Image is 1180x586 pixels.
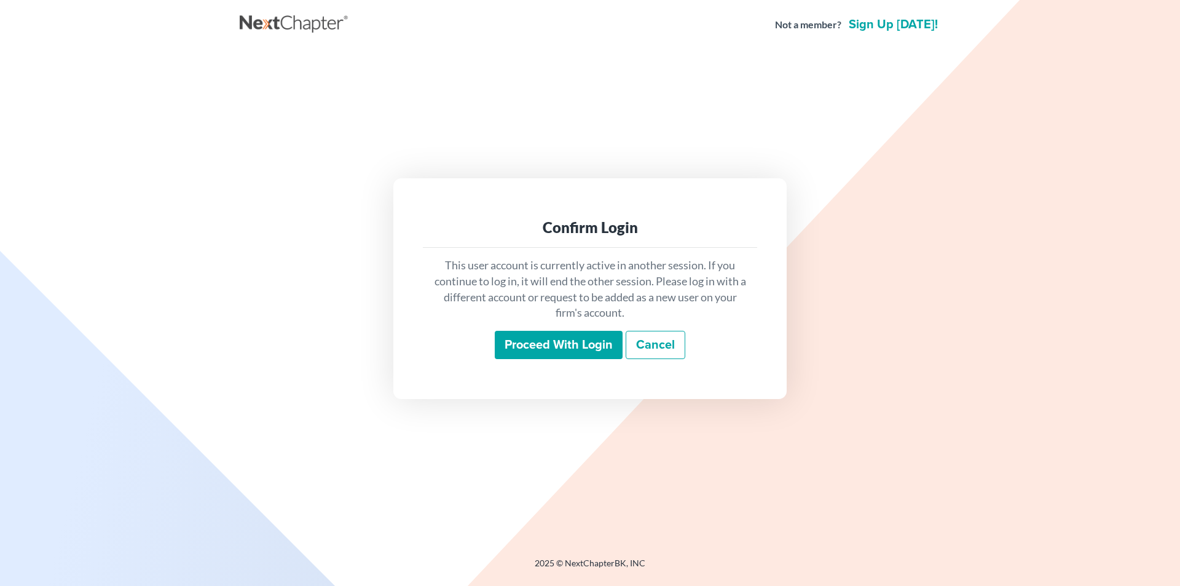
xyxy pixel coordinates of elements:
p: This user account is currently active in another session. If you continue to log in, it will end ... [433,258,747,321]
a: Sign up [DATE]! [846,18,940,31]
a: Cancel [626,331,685,359]
strong: Not a member? [775,18,841,32]
div: 2025 © NextChapterBK, INC [240,557,940,579]
div: Confirm Login [433,218,747,237]
input: Proceed with login [495,331,623,359]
